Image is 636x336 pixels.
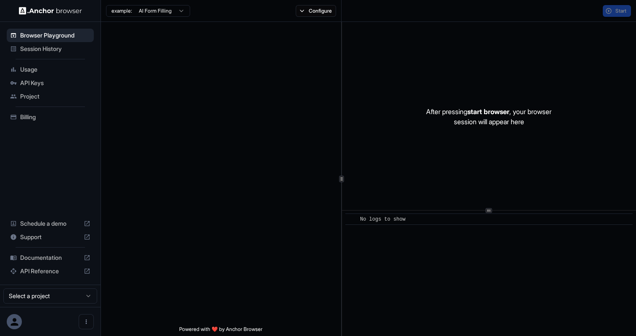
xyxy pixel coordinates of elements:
[20,113,90,121] span: Billing
[296,5,337,17] button: Configure
[20,79,90,87] span: API Keys
[20,45,90,53] span: Session History
[20,267,80,275] span: API Reference
[7,230,94,244] div: Support
[350,215,354,224] span: ​
[19,7,82,15] img: Anchor Logo
[20,219,80,228] span: Schedule a demo
[7,251,94,264] div: Documentation
[7,76,94,90] div: API Keys
[20,253,80,262] span: Documentation
[7,63,94,76] div: Usage
[7,42,94,56] div: Session History
[360,216,405,222] span: No logs to show
[7,90,94,103] div: Project
[79,314,94,329] button: Open menu
[7,264,94,278] div: API Reference
[7,110,94,124] div: Billing
[179,326,262,336] span: Powered with ❤️ by Anchor Browser
[111,8,132,14] span: example:
[467,107,509,116] span: start browser
[20,92,90,101] span: Project
[20,31,90,40] span: Browser Playground
[7,29,94,42] div: Browser Playground
[7,217,94,230] div: Schedule a demo
[20,65,90,74] span: Usage
[20,233,80,241] span: Support
[426,107,551,127] p: After pressing , your browser session will appear here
